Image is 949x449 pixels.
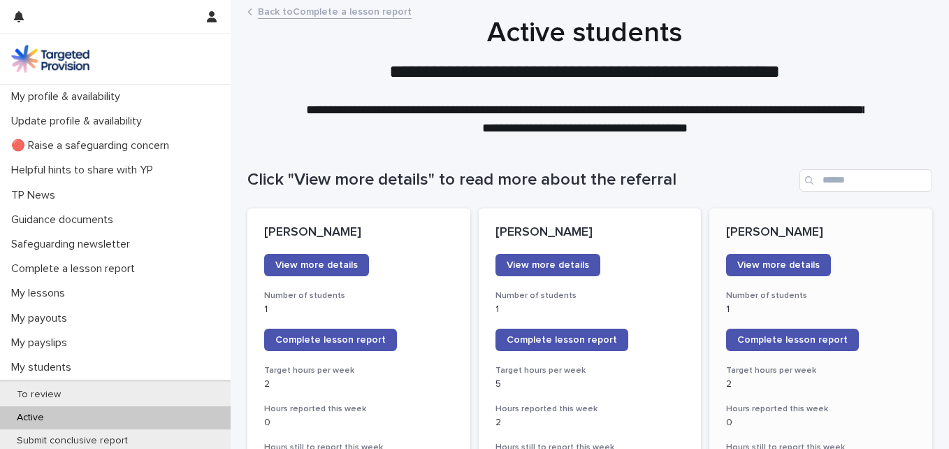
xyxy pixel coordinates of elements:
[495,365,685,376] h3: Target hours per week
[264,365,454,376] h3: Target hours per week
[6,262,146,276] p: Complete a lesson report
[495,304,685,315] p: 1
[495,404,685,415] h3: Hours reported this week
[245,16,925,50] h1: Active students
[6,312,78,325] p: My payouts
[6,213,124,227] p: Guidance documents
[275,260,358,270] span: View more details
[726,378,915,390] p: 2
[726,225,915,241] p: [PERSON_NAME]
[264,254,369,276] a: View more details
[6,435,139,447] p: Submit conclusive report
[6,139,180,152] p: 🔴 Raise a safeguarding concern
[6,164,164,177] p: Helpful hints to share with YP
[507,260,589,270] span: View more details
[6,90,131,104] p: My profile & availability
[737,260,820,270] span: View more details
[6,412,55,424] p: Active
[264,417,454,429] p: 0
[264,378,454,390] p: 2
[495,225,685,241] p: [PERSON_NAME]
[726,329,859,351] a: Complete lesson report
[726,417,915,429] p: 0
[6,115,153,128] p: Update profile & availability
[6,389,72,401] p: To review
[264,404,454,415] h3: Hours reported this week
[264,329,397,351] a: Complete lesson report
[726,404,915,415] h3: Hours reported this week
[799,169,932,192] input: Search
[495,254,600,276] a: View more details
[507,335,617,345] span: Complete lesson report
[726,254,831,276] a: View more details
[275,335,386,345] span: Complete lesson report
[11,45,89,73] img: M5nRWzHhSzIhMunXDL62
[6,287,76,300] p: My lessons
[247,170,794,190] h1: Click "View more details" to read more about the referral
[495,290,685,301] h3: Number of students
[495,378,685,390] p: 5
[726,365,915,376] h3: Target hours per week
[726,304,915,315] p: 1
[6,189,66,202] p: TP News
[258,3,412,19] a: Back toComplete a lesson report
[495,329,628,351] a: Complete lesson report
[264,290,454,301] h3: Number of students
[495,417,685,429] p: 2
[264,225,454,241] p: [PERSON_NAME]
[737,335,848,345] span: Complete lesson report
[726,290,915,301] h3: Number of students
[6,238,141,251] p: Safeguarding newsletter
[264,304,454,315] p: 1
[6,336,78,350] p: My payslips
[6,361,82,374] p: My students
